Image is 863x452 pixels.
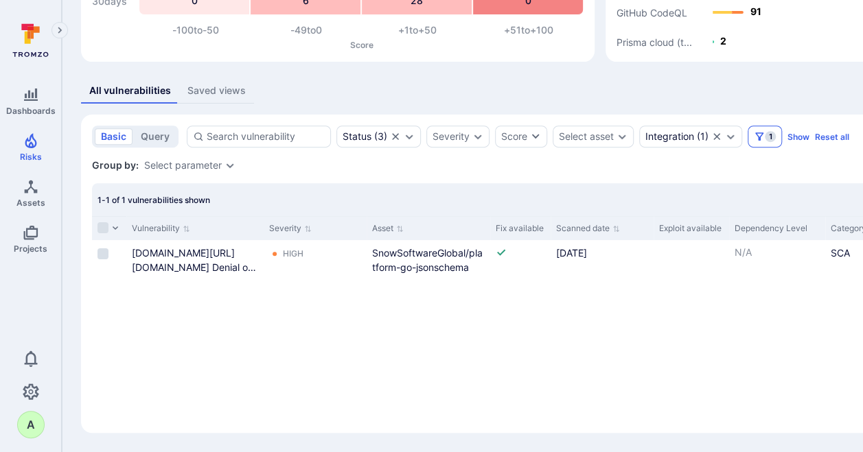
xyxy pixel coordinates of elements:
div: Cell for Asset [367,240,490,281]
text: 91 [750,5,761,17]
div: +51 to +100 [473,23,584,37]
div: Saved views [187,84,246,97]
div: andras.nemes@snowsoftware.com [17,411,45,438]
span: Risks [20,152,42,162]
span: Group by: [92,158,139,172]
button: A [17,411,45,438]
div: Integration [645,131,694,142]
div: All vulnerabilities [89,84,171,97]
button: Sort by Vulnerability [132,223,190,234]
button: Clear selection [711,131,722,142]
input: Search vulnerability [207,130,325,143]
text: GitHub CodeQL [617,7,687,19]
button: Filters [748,126,782,147]
div: Cell for Exploit available [654,240,729,281]
div: Cell for Vulnerability [126,240,264,281]
div: Dependency Level [735,222,820,235]
text: Prisma cloud (t... [617,36,692,48]
button: Integration(1) [645,131,709,142]
a: gopkg.in/yaml.v3 Denial of Service [132,247,256,287]
span: Select row [97,248,108,259]
button: Show [787,132,809,142]
div: ( 3 ) [343,131,387,142]
span: Assets [16,198,45,208]
button: Score [495,126,547,147]
a: SnowSoftwareGlobal/platform-go-jsonschema [372,247,483,273]
div: [DATE] [556,246,648,260]
div: Exploit available [659,222,724,235]
button: Sort by Scanned date [556,223,620,234]
button: Severity [433,131,470,142]
text: 2 [720,35,726,47]
span: Dashboards [6,106,56,116]
div: Cell for selection [92,240,126,281]
div: -49 to 0 [251,23,363,37]
button: Clear selection [390,131,401,142]
span: Projects [14,243,47,254]
span: 1 [765,131,776,142]
div: Fix available [496,222,545,235]
div: Cell for Dependency Level [729,240,825,281]
button: Expand dropdown [725,131,736,142]
div: High [283,248,303,259]
i: Expand navigation menu [55,25,65,36]
div: Status [343,131,371,142]
button: query [135,128,176,145]
div: Cell for Scanned date [551,240,654,281]
div: Cell for Fix available [490,240,551,281]
button: Expand dropdown [404,131,415,142]
button: Expand navigation menu [51,22,68,38]
button: Expand dropdown [617,131,628,142]
button: Expand dropdown [472,131,483,142]
div: Score [501,130,527,143]
button: Sort by Asset [372,223,404,234]
div: +1 to +50 [362,23,473,37]
p: Score [140,40,584,50]
span: 1-1 of 1 vulnerabilities shown [97,195,210,205]
button: Select parameter [144,160,222,171]
button: Status(3) [343,131,387,142]
span: Select all rows [97,222,108,233]
button: Sort by Severity [269,223,312,234]
div: -100 to -50 [140,23,251,37]
button: Expand dropdown [225,160,235,171]
div: Cell for Severity [264,240,367,281]
button: basic [95,128,133,145]
p: N/A [735,246,820,259]
button: Reset all [815,132,849,142]
button: Select asset [559,131,614,142]
div: grouping parameters [144,160,235,171]
div: ( 1 ) [645,131,709,142]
